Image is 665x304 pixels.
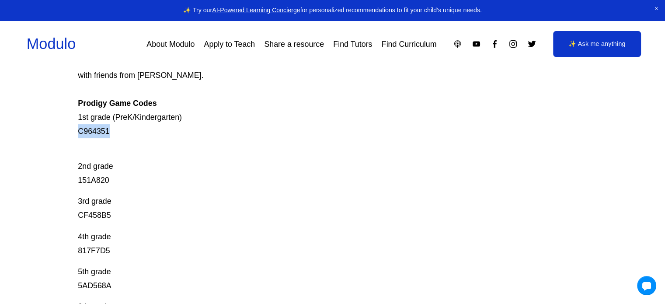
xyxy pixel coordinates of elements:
a: Twitter [527,39,536,49]
a: Modulo [27,35,76,52]
p: 5th grade 5AD568A [78,265,536,293]
a: Apple Podcasts [453,39,462,49]
a: About Modulo [146,36,195,52]
a: Apply to Teach [204,36,255,52]
p: 3rd grade CF458B5 [78,194,536,222]
p: 4th grade 817F7D5 [78,230,536,258]
a: Instagram [508,39,518,49]
p: 2nd grade 151A820 [78,145,536,187]
p: Prodigy is our go-to mastery- based tool to give kids lots of fun, engaging math problems while e... [78,12,536,138]
strong: Prodigy Game Codes [78,99,157,108]
a: YouTube [472,39,481,49]
a: AI-Powered Learning Concierge [212,7,300,14]
a: ✨ Ask me anything [553,31,641,57]
a: Find Tutors [333,36,372,52]
a: Facebook [490,39,499,49]
a: Find Curriculum [382,36,437,52]
a: Share a resource [264,36,324,52]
